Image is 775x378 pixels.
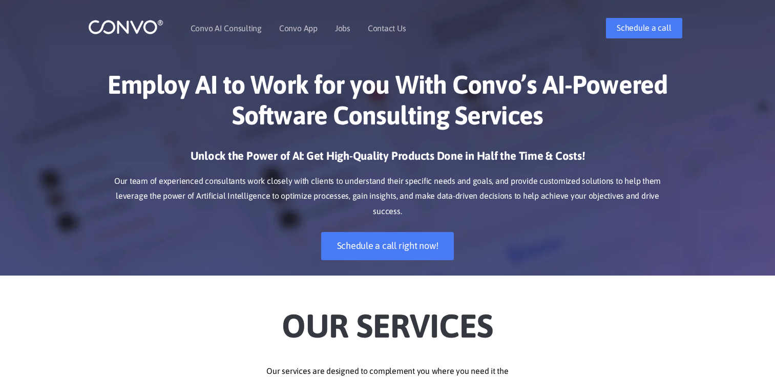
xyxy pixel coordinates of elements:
[321,232,454,260] a: Schedule a call right now!
[606,18,682,38] a: Schedule a call
[335,24,350,32] a: Jobs
[103,149,672,171] h3: Unlock the Power of AI: Get High-Quality Products Done in Half the Time & Costs!
[191,24,262,32] a: Convo AI Consulting
[103,174,672,220] p: Our team of experienced consultants work closely with clients to understand their specific needs ...
[103,291,672,348] h2: Our Services
[88,19,163,35] img: logo_1.png
[103,69,672,138] h1: Employ AI to Work for you With Convo’s AI-Powered Software Consulting Services
[279,24,318,32] a: Convo App
[368,24,406,32] a: Contact Us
